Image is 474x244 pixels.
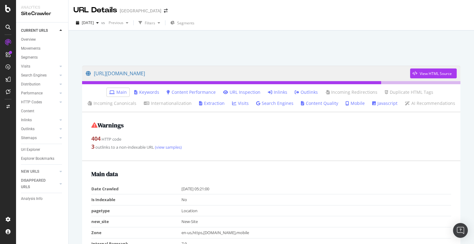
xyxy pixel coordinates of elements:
div: Sitemaps [21,135,37,141]
div: Search Engines [21,72,47,79]
a: Javascript [372,100,397,106]
a: Sitemaps [21,135,58,141]
td: Is Indexable [91,194,181,205]
td: [DATE] 05:21:00 [181,184,451,194]
div: HTTP Codes [21,99,42,105]
a: Overview [21,36,64,43]
div: CURRENT URLS [21,27,48,34]
div: View HTML Source [420,71,452,76]
a: Visits [232,100,249,106]
td: New-Site [181,216,451,227]
button: [DATE] [73,18,101,28]
strong: 404 [91,135,101,142]
div: Open Intercom Messenger [453,223,468,238]
span: vs [101,20,106,25]
a: Incoming Redirections [325,89,377,95]
a: Content Performance [167,89,216,95]
a: AI Recommendations [405,100,455,106]
a: Explorer Bookmarks [21,155,64,162]
div: SiteCrawler [21,10,63,17]
a: Url Explorer [21,147,64,153]
a: Inlinks [268,89,287,95]
a: Keywords [134,89,159,95]
a: Analysis Info [21,196,64,202]
td: en-us,https,[DOMAIN_NAME],mobile [181,227,451,238]
div: Overview [21,36,36,43]
a: Incoming Canonicals [88,100,136,106]
div: Visits [21,63,30,70]
button: Filters [136,18,163,28]
a: NEW URLS [21,168,58,175]
span: Previous [106,20,123,25]
td: Date Crawled [91,184,181,194]
div: Distribution [21,81,40,88]
a: Main [109,89,127,95]
div: Content [21,108,34,114]
div: Inlinks [21,117,32,123]
div: HTTP code [91,135,451,143]
td: pagetype [91,205,181,216]
a: Segments [21,54,64,61]
a: Performance [21,90,58,97]
a: Outlinks [21,126,58,132]
div: [GEOGRAPHIC_DATA] [120,8,161,14]
td: new_site [91,216,181,227]
span: 2025 Aug. 31st [82,20,94,25]
a: Content Quality [301,100,338,106]
a: Outlinks [295,89,318,95]
button: Previous [106,18,131,28]
a: Visits [21,63,58,70]
div: DISAPPEARED URLS [21,177,52,190]
a: Inlinks [21,117,58,123]
div: Performance [21,90,43,97]
button: View HTML Source [410,68,457,78]
div: outlinks to a non-indexable URL [91,143,451,151]
div: Movements [21,45,40,52]
a: Duplicate HTML Tags [385,89,433,95]
a: (view samples) [154,144,182,150]
a: [URL][DOMAIN_NAME] [86,66,410,81]
a: Search Engines [256,100,293,106]
td: Location [181,205,451,216]
span: Segments [177,20,194,26]
a: DISAPPEARED URLS [21,177,58,190]
a: URL Inspection [223,89,260,95]
td: No [181,194,451,205]
div: Analysis Info [21,196,43,202]
a: Extraction [199,100,225,106]
div: Filters [145,20,155,26]
a: CURRENT URLS [21,27,58,34]
div: URL Details [73,5,117,15]
a: Search Engines [21,72,58,79]
h2: Main data [91,171,451,177]
a: HTTP Codes [21,99,58,105]
div: Explorer Bookmarks [21,155,54,162]
a: Mobile [346,100,365,106]
a: Movements [21,45,64,52]
a: Internationalization [144,100,192,106]
button: Segments [168,18,197,28]
strong: 3 [91,143,94,150]
div: Url Explorer [21,147,40,153]
div: Outlinks [21,126,35,132]
a: Distribution [21,81,58,88]
a: Content [21,108,64,114]
h2: Warnings [91,122,451,129]
div: NEW URLS [21,168,39,175]
div: arrow-right-arrow-left [164,9,168,13]
td: Zone [91,227,181,238]
div: Analytics [21,5,63,10]
div: Segments [21,54,38,61]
